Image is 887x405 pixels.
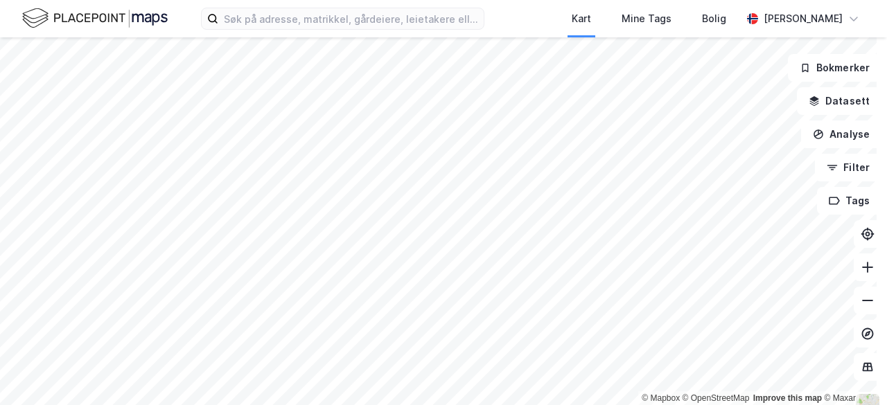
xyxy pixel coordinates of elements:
[218,8,484,29] input: Søk på adresse, matrikkel, gårdeiere, leietakere eller personer
[764,10,843,27] div: [PERSON_NAME]
[22,6,168,30] img: logo.f888ab2527a4732fd821a326f86c7f29.svg
[702,10,726,27] div: Bolig
[818,339,887,405] iframe: Chat Widget
[572,10,591,27] div: Kart
[622,10,671,27] div: Mine Tags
